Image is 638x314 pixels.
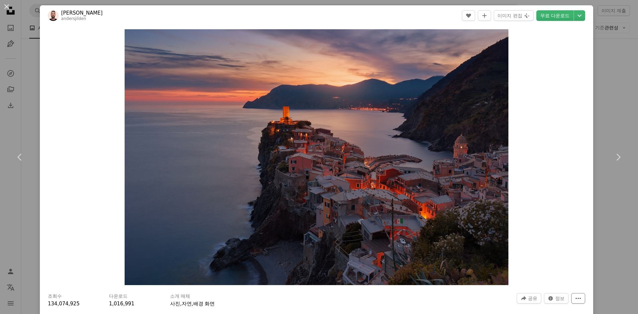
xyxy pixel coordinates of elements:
img: Anders Jildén의 프로필로 이동 [48,10,58,21]
img: 오렌지 일몰 동안 산 절벽에 있는 마을의 조감도 [125,29,508,285]
a: 무료 다운로드 [536,10,574,21]
a: 자연 [182,301,192,307]
span: , [180,301,182,307]
span: , [192,301,193,307]
h3: 다운로드 [109,293,128,300]
a: andersjilden [61,16,86,21]
button: 이 이미지 확대 [125,29,508,285]
button: 다운로드 크기 선택 [574,10,585,21]
a: 배경 화면 [193,301,215,307]
button: 이 이미지 공유 [517,293,541,304]
span: 정보 [555,293,565,303]
h3: 조회수 [48,293,62,300]
a: 사진 [170,301,180,307]
button: 이 이미지 관련 통계 [544,293,569,304]
a: 다음 [598,125,638,189]
span: 134,074,925 [48,301,79,307]
span: 1,016,991 [109,301,134,307]
a: [PERSON_NAME] [61,10,103,16]
span: 공유 [528,293,537,303]
button: 더 많은 작업 [571,293,585,304]
h3: 소개 매체 [170,293,190,300]
button: 컬렉션에 추가 [478,10,491,21]
button: 이미지 편집 [494,10,533,21]
button: 좋아요 [462,10,475,21]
